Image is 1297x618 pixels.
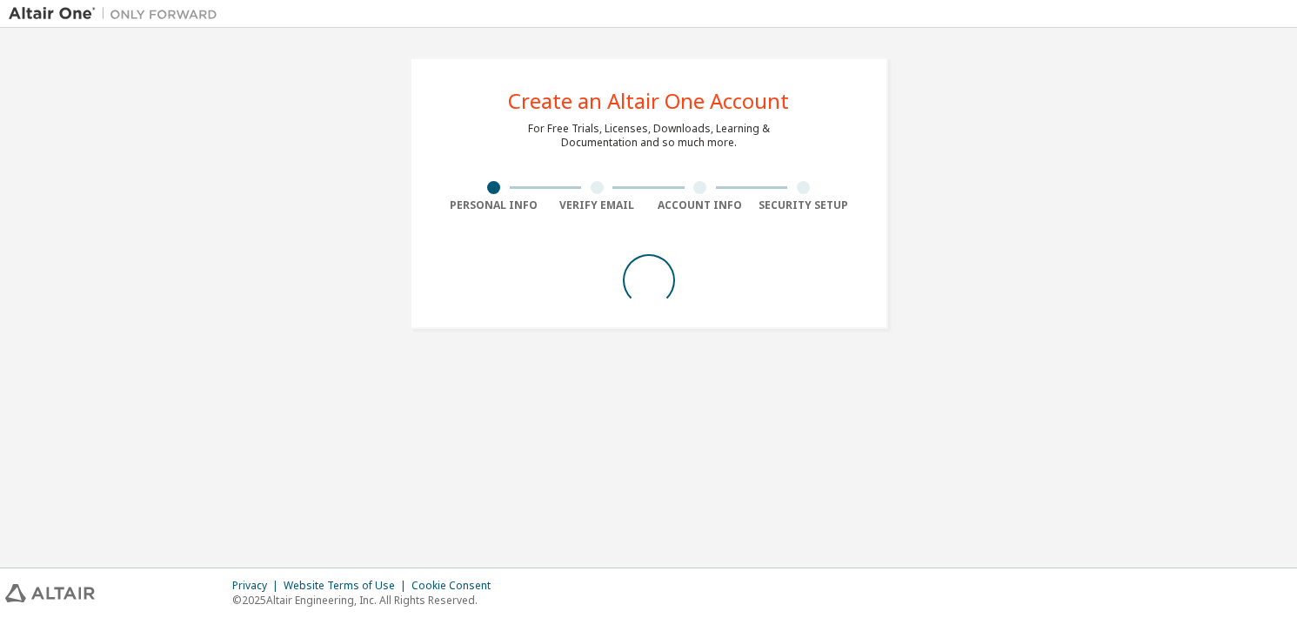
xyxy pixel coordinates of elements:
[545,198,649,212] div: Verify Email
[752,198,855,212] div: Security Setup
[284,579,411,593] div: Website Terms of Use
[528,122,770,150] div: For Free Trials, Licenses, Downloads, Learning & Documentation and so much more.
[232,579,284,593] div: Privacy
[649,198,752,212] div: Account Info
[9,5,226,23] img: Altair One
[232,593,501,608] p: © 2025 Altair Engineering, Inc. All Rights Reserved.
[411,579,501,593] div: Cookie Consent
[5,584,95,602] img: altair_logo.svg
[443,198,546,212] div: Personal Info
[508,91,789,111] div: Create an Altair One Account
